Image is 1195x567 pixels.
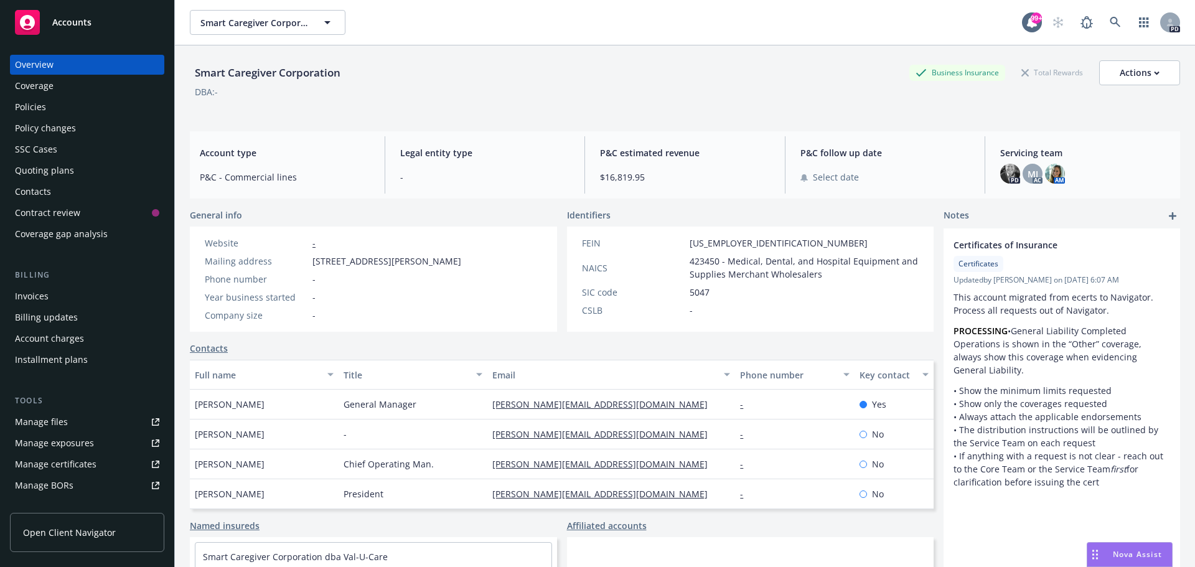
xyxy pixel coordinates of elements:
[600,146,770,159] span: P&C estimated revenue
[1031,12,1042,24] div: 99+
[344,487,383,500] span: President
[190,10,345,35] button: Smart Caregiver Corporation
[344,368,469,382] div: Title
[954,384,1170,489] p: • Show the minimum limits requested • Show only the coverages requested • Always attach the appli...
[200,16,308,29] span: Smart Caregiver Corporation
[487,360,735,390] button: Email
[855,360,934,390] button: Key contact
[492,398,718,410] a: [PERSON_NAME][EMAIL_ADDRESS][DOMAIN_NAME]
[10,203,164,223] a: Contract review
[195,398,265,411] span: [PERSON_NAME]
[860,368,915,382] div: Key contact
[205,309,307,322] div: Company size
[10,224,164,244] a: Coverage gap analysis
[492,368,716,382] div: Email
[15,139,57,159] div: SSC Cases
[1000,164,1020,184] img: photo
[312,255,461,268] span: [STREET_ADDRESS][PERSON_NAME]
[740,488,753,500] a: -
[582,304,685,317] div: CSLB
[10,97,164,117] a: Policies
[205,291,307,304] div: Year business started
[800,146,970,159] span: P&C follow up date
[203,551,388,563] a: Smart Caregiver Corporation dba Val-U-Care
[15,97,46,117] div: Policies
[15,118,76,138] div: Policy changes
[492,458,718,470] a: [PERSON_NAME][EMAIL_ADDRESS][DOMAIN_NAME]
[954,325,1008,337] strong: PROCESSING
[190,519,260,532] a: Named insureds
[10,350,164,370] a: Installment plans
[1120,61,1160,85] div: Actions
[15,307,78,327] div: Billing updates
[954,324,1170,377] p: •General Liability Completed Operations is shown in the “Other” coverage, always show this covera...
[954,238,1138,251] span: Certificates of Insurance
[872,487,884,500] span: No
[1103,10,1128,35] a: Search
[15,55,54,75] div: Overview
[15,286,49,306] div: Invoices
[10,497,164,517] a: Summary of insurance
[15,433,94,453] div: Manage exposures
[10,395,164,407] div: Tools
[1074,10,1099,35] a: Report a Bug
[1132,10,1156,35] a: Switch app
[10,5,164,40] a: Accounts
[958,258,998,269] span: Certificates
[10,55,164,75] a: Overview
[10,182,164,202] a: Contacts
[339,360,487,390] button: Title
[10,476,164,495] a: Manage BORs
[10,307,164,327] a: Billing updates
[872,428,884,441] span: No
[15,412,68,432] div: Manage files
[690,286,710,299] span: 5047
[740,368,835,382] div: Phone number
[872,457,884,471] span: No
[195,428,265,441] span: [PERSON_NAME]
[492,488,718,500] a: [PERSON_NAME][EMAIL_ADDRESS][DOMAIN_NAME]
[740,458,753,470] a: -
[10,76,164,96] a: Coverage
[195,368,320,382] div: Full name
[872,398,886,411] span: Yes
[190,209,242,222] span: General info
[15,76,54,96] div: Coverage
[15,350,88,370] div: Installment plans
[567,519,647,532] a: Affiliated accounts
[944,209,969,223] span: Notes
[567,209,611,222] span: Identifiers
[1087,543,1103,566] div: Drag to move
[205,255,307,268] div: Mailing address
[582,237,685,250] div: FEIN
[15,203,80,223] div: Contract review
[582,286,685,299] div: SIC code
[690,255,919,281] span: 423450 - Medical, Dental, and Hospital Equipment and Supplies Merchant Wholesalers
[1165,209,1180,223] a: add
[344,457,434,471] span: Chief Operating Man.
[15,224,108,244] div: Coverage gap analysis
[200,171,370,184] span: P&C - Commercial lines
[195,487,265,500] span: [PERSON_NAME]
[15,329,84,349] div: Account charges
[813,171,859,184] span: Select date
[492,428,718,440] a: [PERSON_NAME][EMAIL_ADDRESS][DOMAIN_NAME]
[190,342,228,355] a: Contacts
[312,237,316,249] a: -
[690,237,868,250] span: [US_EMPLOYER_IDENTIFICATION_NUMBER]
[1015,65,1089,80] div: Total Rewards
[15,476,73,495] div: Manage BORs
[1000,146,1170,159] span: Servicing team
[10,433,164,453] a: Manage exposures
[23,526,116,539] span: Open Client Navigator
[1045,164,1065,184] img: photo
[1099,60,1180,85] button: Actions
[10,412,164,432] a: Manage files
[190,360,339,390] button: Full name
[10,139,164,159] a: SSC Cases
[10,269,164,281] div: Billing
[400,171,570,184] span: -
[312,273,316,286] span: -
[10,454,164,474] a: Manage certificates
